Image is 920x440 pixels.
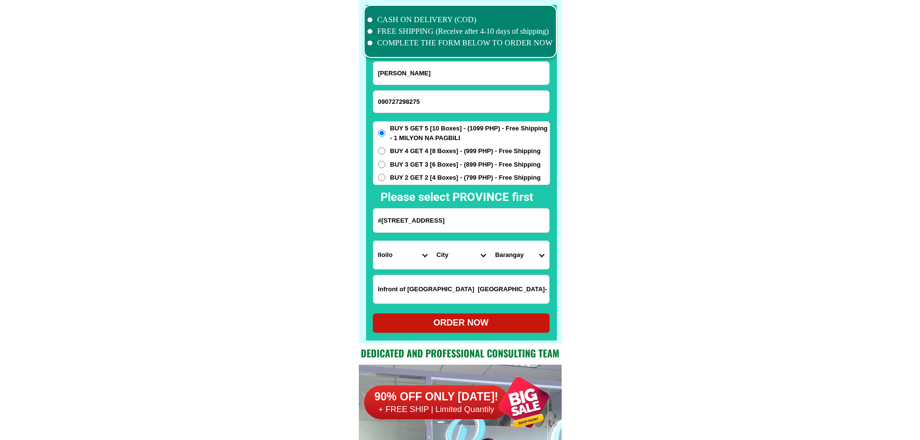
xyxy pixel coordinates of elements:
[432,241,490,269] select: Select district
[373,91,549,113] input: Input phone_number
[368,26,553,37] li: FREE SHIPPING (Receive after 4-10 days of shipping)
[373,209,549,232] input: Input address
[364,404,509,415] h6: + FREE SHIP | Limited Quantily
[378,129,385,137] input: BUY 5 GET 5 [10 Boxes] - (1099 PHP) - Free Shipping - 1 MILYON NA PAGBILI
[378,147,385,155] input: BUY 4 GET 4 [8 Boxes] - (999 PHP) - Free Shipping
[381,188,637,206] h2: Please select PROVINCE first
[390,146,541,156] span: BUY 4 GET 4 [8 Boxes] - (999 PHP) - Free Shipping
[373,275,549,303] input: Input LANDMARKOFLOCATION
[390,160,541,170] span: BUY 3 GET 3 [6 Boxes] - (899 PHP) - Free Shipping
[390,173,541,183] span: BUY 2 GET 2 [4 Boxes] - (799 PHP) - Free Shipping
[368,14,553,26] li: CASH ON DELIVERY (COD)
[490,241,549,269] select: Select commune
[364,390,509,404] h6: 90% OFF ONLY [DATE]!
[390,124,550,142] span: BUY 5 GET 5 [10 Boxes] - (1099 PHP) - Free Shipping - 1 MILYON NA PAGBILI
[368,37,553,49] li: COMPLETE THE FORM BELOW TO ORDER NOW
[378,174,385,181] input: BUY 2 GET 2 [4 Boxes] - (799 PHP) - Free Shipping
[373,62,549,85] input: Input full_name
[378,161,385,168] input: BUY 3 GET 3 [6 Boxes] - (899 PHP) - Free Shipping
[373,316,550,329] div: ORDER NOW
[359,346,562,360] h2: Dedicated and professional consulting team
[373,241,432,269] select: Select province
